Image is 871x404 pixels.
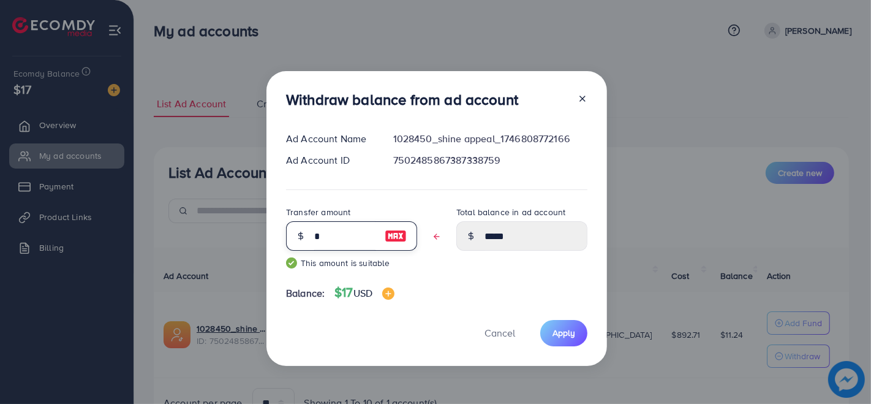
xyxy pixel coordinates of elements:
span: Balance: [286,286,325,300]
div: 7502485867387338759 [383,153,597,167]
button: Cancel [469,320,530,346]
h3: Withdraw balance from ad account [286,91,518,109]
span: Apply [552,327,575,339]
div: Ad Account ID [276,153,383,167]
img: image [382,288,394,300]
span: USD [353,286,372,300]
h4: $17 [334,285,394,300]
span: Cancel [485,326,515,340]
div: 1028450_shine appeal_1746808772166 [383,132,597,146]
label: Total balance in ad account [456,206,565,218]
button: Apply [540,320,587,346]
div: Ad Account Name [276,132,383,146]
label: Transfer amount [286,206,350,218]
img: guide [286,257,297,269]
small: This amount is suitable [286,257,417,269]
img: image [385,229,407,243]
